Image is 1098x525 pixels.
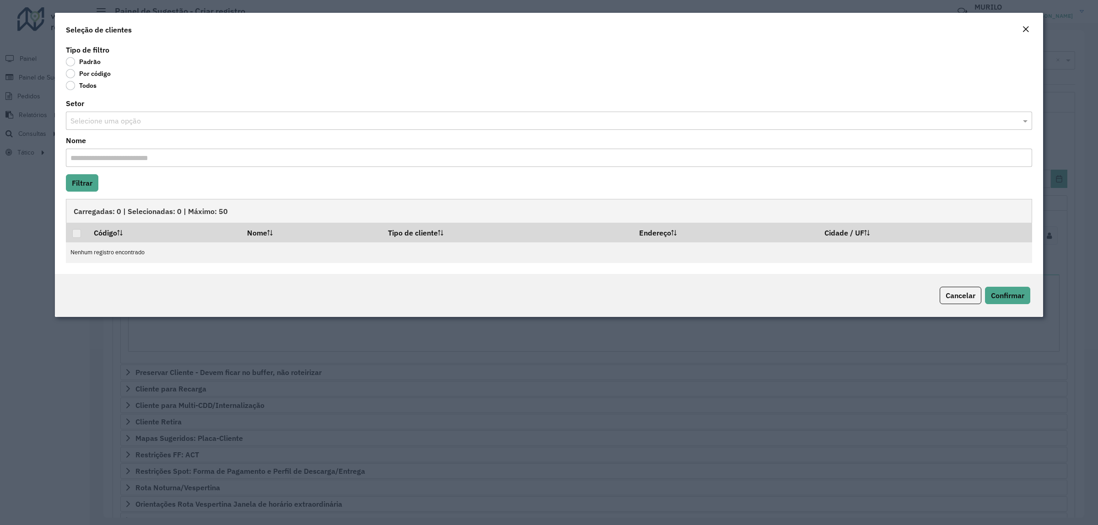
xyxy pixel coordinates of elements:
[1019,24,1032,36] button: Close
[633,223,818,242] th: Endereço
[66,44,109,55] label: Tipo de filtro
[66,174,98,192] button: Filtrar
[382,223,633,242] th: Tipo de cliente
[985,287,1030,304] button: Confirmar
[87,223,240,242] th: Código
[66,98,84,109] label: Setor
[940,287,981,304] button: Cancelar
[66,199,1032,223] div: Carregadas: 0 | Selecionadas: 0 | Máximo: 50
[1022,26,1029,33] em: Fechar
[991,291,1024,300] span: Confirmar
[66,24,132,35] h4: Seleção de clientes
[66,135,86,146] label: Nome
[946,291,975,300] span: Cancelar
[818,223,1032,242] th: Cidade / UF
[66,81,97,90] label: Todos
[241,223,382,242] th: Nome
[66,242,1032,263] td: Nenhum registro encontrado
[66,57,101,66] label: Padrão
[66,69,111,78] label: Por código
